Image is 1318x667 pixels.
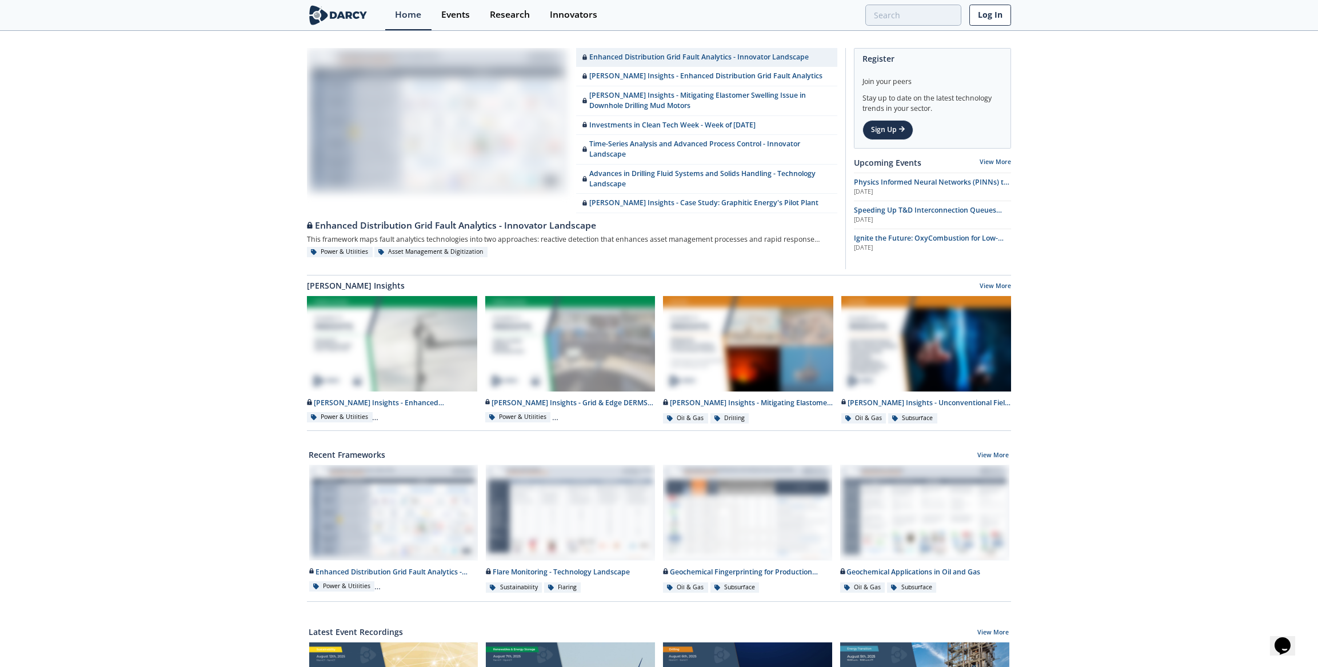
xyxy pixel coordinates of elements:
div: Events [441,10,470,19]
div: Research [490,10,530,19]
a: Geochemical Fingerprinting for Production Allocation - Innovator Comparison preview Geochemical F... [659,465,836,593]
a: Flare Monitoring - Technology Landscape preview Flare Monitoring - Technology Landscape Sustainab... [482,465,659,593]
iframe: chat widget [1270,621,1307,656]
div: [PERSON_NAME] Insights - Grid & Edge DERMS Integration [485,398,656,408]
div: This framework maps fault analytics technologies into two approaches: reactive detection that enh... [307,233,837,247]
div: Register [862,49,1003,69]
div: [PERSON_NAME] Insights - Enhanced Distribution Grid Fault Analytics [307,398,477,408]
div: [PERSON_NAME] Insights - Mitigating Elastomer Swelling Issue in Downhole Drilling Mud Motors [663,398,833,408]
img: logo-wide.svg [307,5,369,25]
div: Oil & Gas [663,582,708,593]
a: Darcy Insights - Enhanced Distribution Grid Fault Analytics preview [PERSON_NAME] Insights - Enha... [303,295,481,424]
a: View More [978,628,1009,638]
div: Oil & Gas [663,413,708,424]
a: [PERSON_NAME] Insights - Mitigating Elastomer Swelling Issue in Downhole Drilling Mud Motors [576,86,837,116]
div: Join your peers [862,69,1003,87]
a: Ignite the Future: OxyCombustion for Low-Carbon Power [DATE] [854,233,1011,253]
div: Oil & Gas [840,582,885,593]
a: Physics Informed Neural Networks (PINNs) to Accelerate Subsurface Scenario Analysis [DATE] [854,177,1011,197]
div: Asset Management & Digitization [374,247,488,257]
div: [DATE] [854,215,1011,225]
input: Advanced Search [865,5,961,26]
div: Geochemical Fingerprinting for Production Allocation - Innovator Comparison [663,567,832,577]
span: Speeding Up T&D Interconnection Queues with Enhanced Software Solutions [854,205,1002,225]
span: Physics Informed Neural Networks (PINNs) to Accelerate Subsurface Scenario Analysis [854,177,1009,197]
a: Darcy Insights - Mitigating Elastomer Swelling Issue in Downhole Drilling Mud Motors preview [PER... [659,295,837,424]
a: [PERSON_NAME] Insights - Enhanced Distribution Grid Fault Analytics [576,67,837,86]
div: Subsurface [888,413,937,424]
a: Advances in Drilling Fluid Systems and Solids Handling - Technology Landscape [576,165,837,194]
a: Darcy Insights - Grid & Edge DERMS Integration preview [PERSON_NAME] Insights - Grid & Edge DERMS... [481,295,660,424]
a: Recent Frameworks [309,449,386,461]
a: Geochemical Applications in Oil and Gas preview Geochemical Applications in Oil and Gas Oil & Gas... [836,465,1013,593]
div: Home [395,10,421,19]
div: Flare Monitoring - Technology Landscape [486,567,655,577]
div: Sustainability [486,582,542,593]
a: Latest Event Recordings [309,626,404,638]
div: Power & Utilities [307,247,373,257]
a: View More [978,451,1009,461]
a: Enhanced Distribution Grid Fault Analytics - Innovator Landscape preview Enhanced Distribution Gr... [305,465,482,593]
a: [PERSON_NAME] Insights - Case Study: Graphitic Energy's Pilot Plant [576,194,837,213]
div: Subsurface [887,582,936,593]
div: Power & Utilities [485,412,551,422]
a: Upcoming Events [854,157,921,169]
a: Enhanced Distribution Grid Fault Analytics - Innovator Landscape [307,213,837,233]
a: [PERSON_NAME] Insights [307,279,405,291]
div: Drilling [710,413,749,424]
span: Ignite the Future: OxyCombustion for Low-Carbon Power [854,233,1004,253]
a: Sign Up [862,120,913,139]
div: [PERSON_NAME] Insights - Unconventional Field Development Optimization through Geochemical Finger... [841,398,1012,408]
a: Time-Series Analysis and Advanced Process Control - Innovator Landscape [576,135,837,165]
a: Log In [969,5,1011,26]
a: Enhanced Distribution Grid Fault Analytics - Innovator Landscape [576,48,837,67]
div: Enhanced Distribution Grid Fault Analytics - Innovator Landscape [307,219,837,233]
a: View More [980,282,1011,292]
div: Stay up to date on the latest technology trends in your sector. [862,87,1003,114]
div: Subsurface [710,582,760,593]
div: [DATE] [854,243,1011,253]
div: Power & Utilities [309,581,375,592]
div: Power & Utilities [307,412,373,422]
div: [DATE] [854,187,1011,197]
a: View More [980,158,1011,166]
div: Geochemical Applications in Oil and Gas [840,567,1009,577]
div: Oil & Gas [841,413,886,424]
a: Speeding Up T&D Interconnection Queues with Enhanced Software Solutions [DATE] [854,205,1011,225]
a: Investments in Clean Tech Week - Week of [DATE] [576,116,837,135]
div: Enhanced Distribution Grid Fault Analytics - Innovator Landscape [309,567,478,577]
div: Flaring [544,582,581,593]
a: Darcy Insights - Unconventional Field Development Optimization through Geochemical Fingerprinting... [837,295,1016,424]
div: Innovators [550,10,597,19]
